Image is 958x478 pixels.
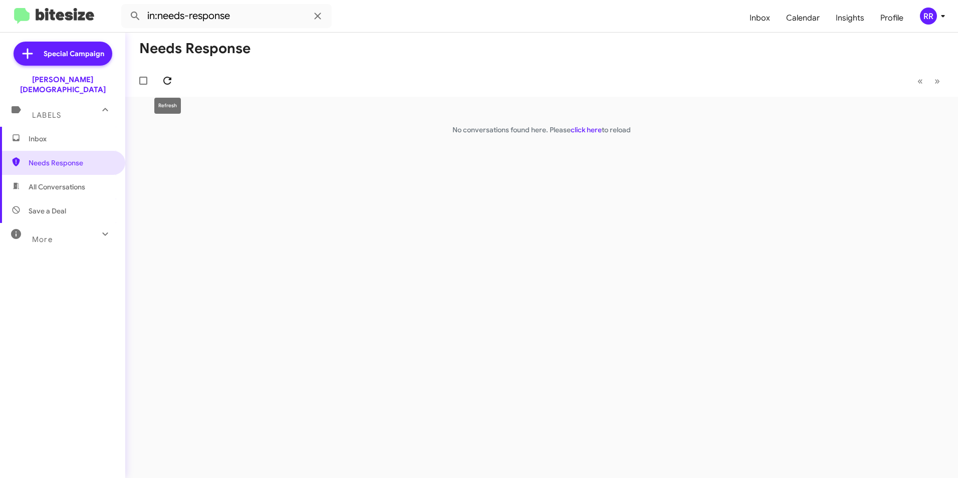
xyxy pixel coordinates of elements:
[154,98,181,114] div: Refresh
[121,4,332,28] input: Search
[928,71,946,91] button: Next
[32,111,61,120] span: Labels
[29,182,85,192] span: All Conversations
[911,71,929,91] button: Previous
[934,75,940,87] span: »
[912,71,946,91] nav: Page navigation example
[571,125,602,134] a: click here
[778,4,828,33] a: Calendar
[828,4,872,33] a: Insights
[125,125,958,135] p: No conversations found here. Please to reload
[742,4,778,33] a: Inbox
[44,49,104,59] span: Special Campaign
[872,4,911,33] a: Profile
[917,75,923,87] span: «
[139,41,251,57] h1: Needs Response
[911,8,947,25] button: RR
[29,158,114,168] span: Needs Response
[32,235,53,244] span: More
[29,206,66,216] span: Save a Deal
[14,42,112,66] a: Special Campaign
[29,134,114,144] span: Inbox
[920,8,937,25] div: RR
